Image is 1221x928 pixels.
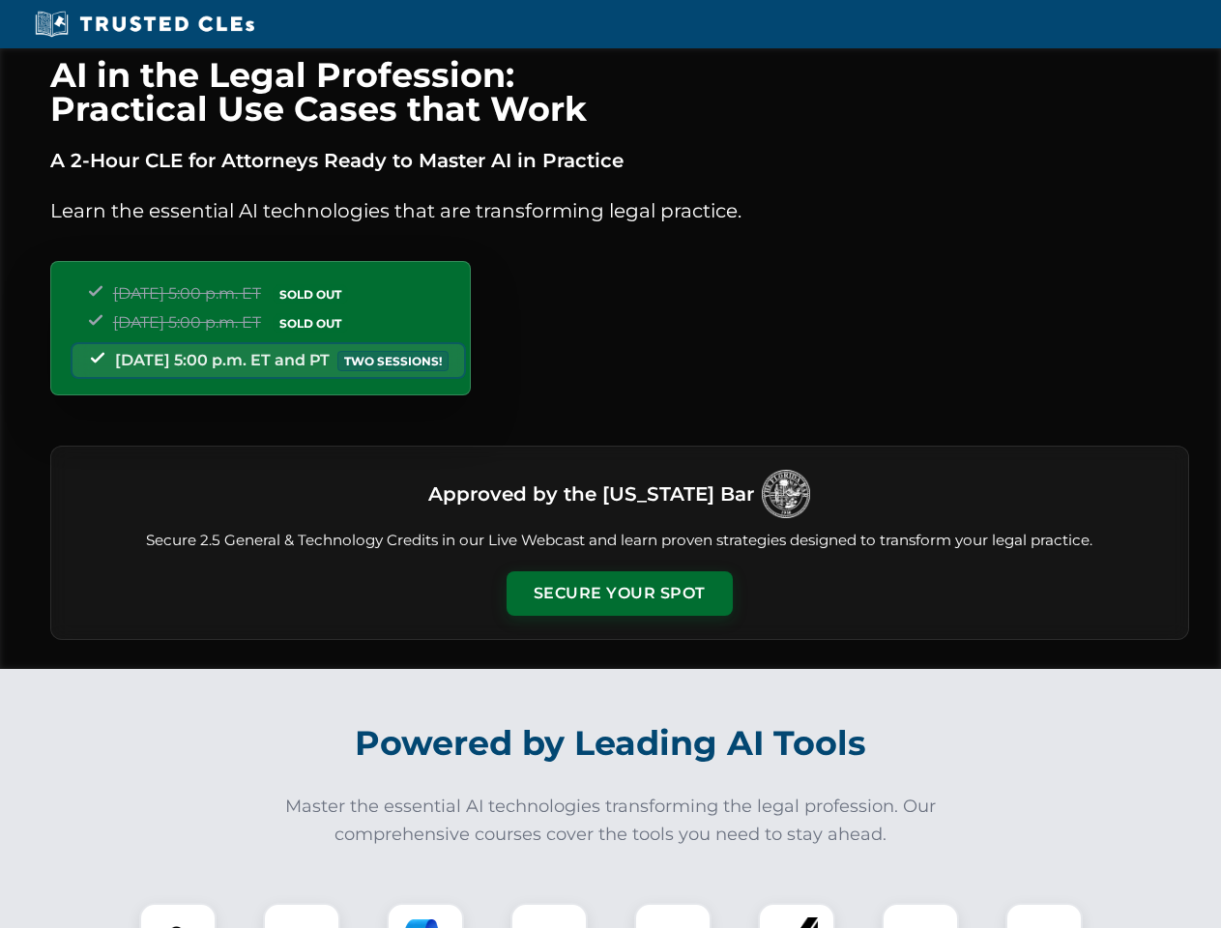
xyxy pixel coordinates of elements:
p: Master the essential AI technologies transforming the legal profession. Our comprehensive courses... [273,793,949,849]
p: Secure 2.5 General & Technology Credits in our Live Webcast and learn proven strategies designed ... [74,530,1165,552]
img: Logo [762,470,810,518]
span: SOLD OUT [273,313,348,333]
img: Trusted CLEs [29,10,260,39]
span: [DATE] 5:00 p.m. ET [113,313,261,332]
p: Learn the essential AI technologies that are transforming legal practice. [50,195,1189,226]
h2: Powered by Leading AI Tools [75,710,1147,777]
span: [DATE] 5:00 p.m. ET [113,284,261,303]
button: Secure Your Spot [507,571,733,616]
p: A 2-Hour CLE for Attorneys Ready to Master AI in Practice [50,145,1189,176]
h3: Approved by the [US_STATE] Bar [428,477,754,511]
span: SOLD OUT [273,284,348,304]
h1: AI in the Legal Profession: Practical Use Cases that Work [50,58,1189,126]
